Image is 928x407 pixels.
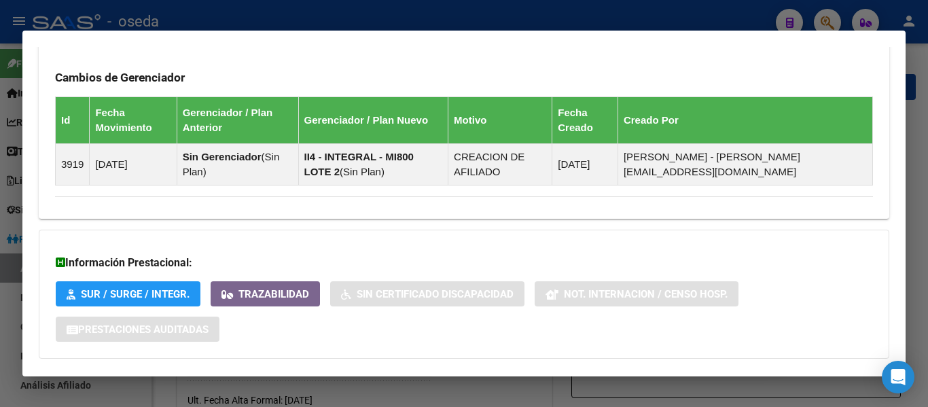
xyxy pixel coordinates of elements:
button: SUR / SURGE / INTEGR. [56,281,200,306]
td: [PERSON_NAME] - [PERSON_NAME][EMAIL_ADDRESS][DOMAIN_NAME] [618,144,872,185]
h3: Información Prestacional: [56,255,872,271]
td: ( ) [177,144,298,185]
td: 3919 [56,144,90,185]
th: Id [56,97,90,144]
div: Open Intercom Messenger [882,361,914,393]
td: [DATE] [90,144,177,185]
span: Prestaciones Auditadas [78,323,209,336]
span: Not. Internacion / Censo Hosp. [564,288,728,300]
th: Gerenciador / Plan Anterior [177,97,298,144]
span: Sin Certificado Discapacidad [357,288,514,300]
strong: Sin Gerenciador [183,151,262,162]
h3: Cambios de Gerenciador [55,70,873,85]
th: Creado Por [618,97,872,144]
button: Trazabilidad [211,281,320,306]
button: Prestaciones Auditadas [56,317,219,342]
span: Trazabilidad [238,288,309,300]
strong: II4 - INTEGRAL - MI800 LOTE 2 [304,151,414,177]
button: Not. Internacion / Censo Hosp. [535,281,738,306]
th: Gerenciador / Plan Nuevo [298,97,448,144]
span: SUR / SURGE / INTEGR. [81,288,190,300]
td: [DATE] [552,144,618,185]
td: ( ) [298,144,448,185]
span: Sin Plan [343,166,381,177]
th: Fecha Movimiento [90,97,177,144]
th: Motivo [448,97,552,144]
td: CREACION DE AFILIADO [448,144,552,185]
button: Sin Certificado Discapacidad [330,281,524,306]
th: Fecha Creado [552,97,618,144]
